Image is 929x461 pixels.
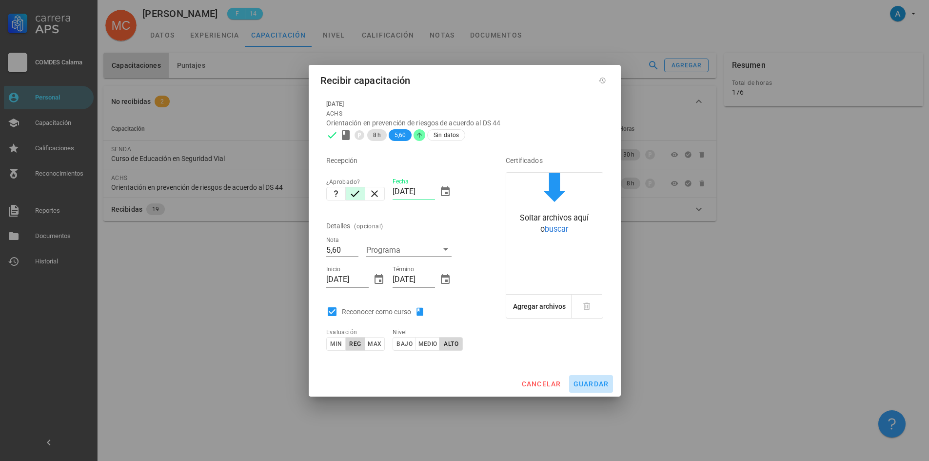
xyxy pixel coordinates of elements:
div: Nivel [393,327,452,337]
span: guardar [573,380,609,388]
span: Sin datos [434,130,459,140]
span: alto [443,341,458,347]
div: (opcional) [354,221,383,231]
div: Evaluación [326,327,385,337]
div: Recibir capacitación [320,73,411,88]
button: alto [439,337,463,351]
button: Agregar archivos [511,295,568,318]
label: Inicio [326,266,340,273]
span: max [367,341,381,347]
button: Soltar archivos aquí obuscar [506,173,603,238]
span: buscar [545,224,568,234]
span: min [330,341,342,347]
button: max [365,337,385,351]
button: Agregar archivos [506,295,572,318]
div: ¿Aprobado? [326,177,385,187]
span: cancelar [521,380,561,388]
span: 8 h [373,129,381,141]
button: reg [346,337,365,351]
div: Recepción [326,149,478,172]
label: Nota [326,237,339,244]
button: bajo [393,337,416,351]
label: Término [393,266,414,273]
button: medio [416,337,439,351]
span: ACHS [326,110,343,117]
span: bajo [396,341,413,347]
div: Soltar archivos aquí o [506,213,603,235]
button: cancelar [517,375,565,393]
span: medio [418,341,437,347]
label: Fecha [393,178,408,185]
span: 5,60 [395,129,406,141]
button: min [326,337,346,351]
div: [DATE] [326,99,603,109]
div: Orientación en prevención de riesgos de acuerdo al DS 44 [326,119,603,127]
div: Reconocer como curso [342,306,429,318]
div: Detalles [326,214,351,238]
div: Certificados [506,149,603,172]
button: guardar [569,375,613,393]
span: reg [349,341,361,347]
